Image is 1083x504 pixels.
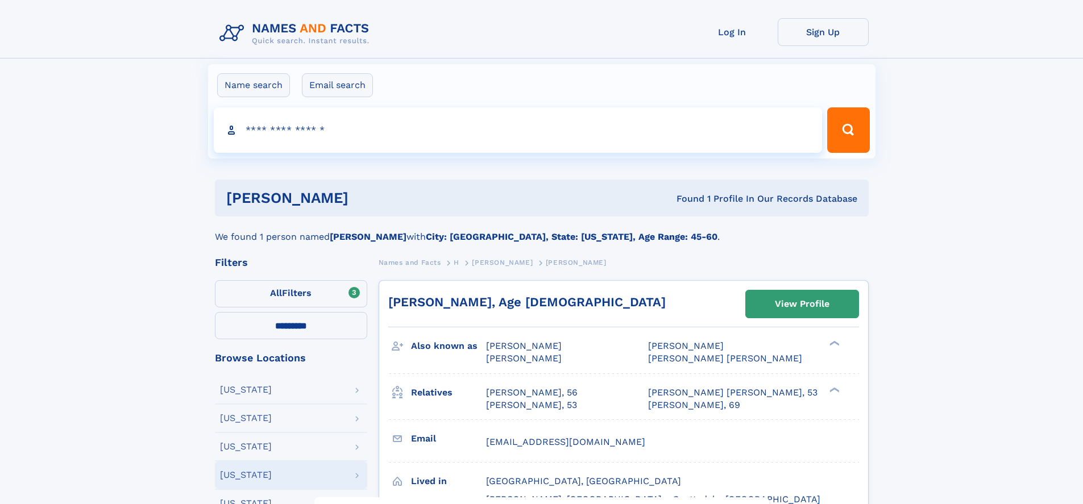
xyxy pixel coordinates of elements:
[215,280,367,307] label: Filters
[486,436,645,447] span: [EMAIL_ADDRESS][DOMAIN_NAME]
[775,291,829,317] div: View Profile
[486,340,562,351] span: [PERSON_NAME]
[411,472,486,491] h3: Lived in
[486,386,578,399] a: [PERSON_NAME], 56
[827,340,840,347] div: ❯
[215,257,367,268] div: Filters
[472,259,533,266] span: [PERSON_NAME]
[220,414,272,423] div: [US_STATE]
[220,442,272,451] div: [US_STATE]
[648,386,818,399] a: [PERSON_NAME] [PERSON_NAME], 53
[827,386,840,393] div: ❯
[486,476,681,486] span: [GEOGRAPHIC_DATA], [GEOGRAPHIC_DATA]
[217,73,290,97] label: Name search
[379,255,441,269] a: Names and Facts
[302,73,373,97] label: Email search
[827,107,869,153] button: Search Button
[411,383,486,402] h3: Relatives
[220,470,272,480] div: [US_STATE]
[486,353,562,364] span: [PERSON_NAME]
[411,429,486,448] h3: Email
[648,399,740,411] a: [PERSON_NAME], 69
[746,290,858,318] a: View Profile
[411,336,486,356] h3: Also known as
[454,255,459,269] a: H
[546,259,607,266] span: [PERSON_NAME]
[215,216,869,244] div: We found 1 person named with .
[215,353,367,363] div: Browse Locations
[778,18,869,46] a: Sign Up
[330,231,406,242] b: [PERSON_NAME]
[220,385,272,394] div: [US_STATE]
[388,295,666,309] a: [PERSON_NAME], Age [DEMOGRAPHIC_DATA]
[454,259,459,266] span: H
[215,18,379,49] img: Logo Names and Facts
[270,288,282,298] span: All
[648,353,802,364] span: [PERSON_NAME] [PERSON_NAME]
[512,193,857,205] div: Found 1 Profile In Our Records Database
[426,231,717,242] b: City: [GEOGRAPHIC_DATA], State: [US_STATE], Age Range: 45-60
[472,255,533,269] a: [PERSON_NAME]
[687,18,778,46] a: Log In
[226,191,513,205] h1: [PERSON_NAME]
[214,107,823,153] input: search input
[648,340,724,351] span: [PERSON_NAME]
[486,399,577,411] a: [PERSON_NAME], 53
